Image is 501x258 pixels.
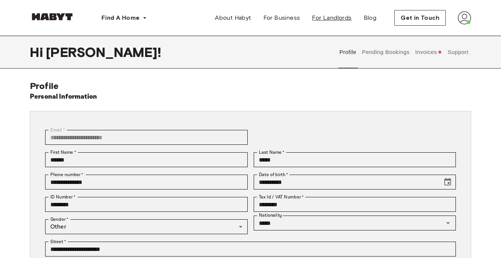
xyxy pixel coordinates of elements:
label: Nationality [259,212,282,219]
label: Phone number [50,171,84,178]
span: Blog [364,13,377,22]
button: Invoices [414,36,443,69]
a: About Habyt [209,10,257,25]
button: Find A Home [95,10,153,25]
a: For Landlords [306,10,357,25]
span: [PERSON_NAME] ! [46,44,161,60]
button: Choose date, selected date is Jan 21, 1997 [440,175,455,189]
h6: Personal Information [30,92,97,102]
img: Habyt [30,13,75,20]
button: Get in Touch [394,10,446,26]
span: For Landlords [312,13,351,22]
button: Pending Bookings [361,36,411,69]
label: First Name [50,149,76,156]
div: Other [45,219,248,234]
a: For Business [257,10,306,25]
span: Hi [30,44,46,60]
span: Find A Home [101,13,140,22]
div: You can't change your email address at the moment. Please reach out to customer support in case y... [45,130,248,145]
button: Open [443,218,453,228]
label: Email [50,127,65,133]
div: user profile tabs [336,36,471,69]
label: Tax Id / VAT Number [259,194,304,200]
img: avatar [458,11,471,25]
label: ID Number [50,194,75,200]
label: Date of birth [259,171,288,178]
button: Support [447,36,469,69]
a: Blog [358,10,383,25]
span: About Habyt [215,13,251,22]
label: Street [50,238,66,245]
label: Last Name [259,149,285,156]
span: Profile [30,80,59,91]
button: Profile [338,36,357,69]
span: For Business [263,13,300,22]
span: Get in Touch [401,13,439,22]
label: Gender [50,216,68,223]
